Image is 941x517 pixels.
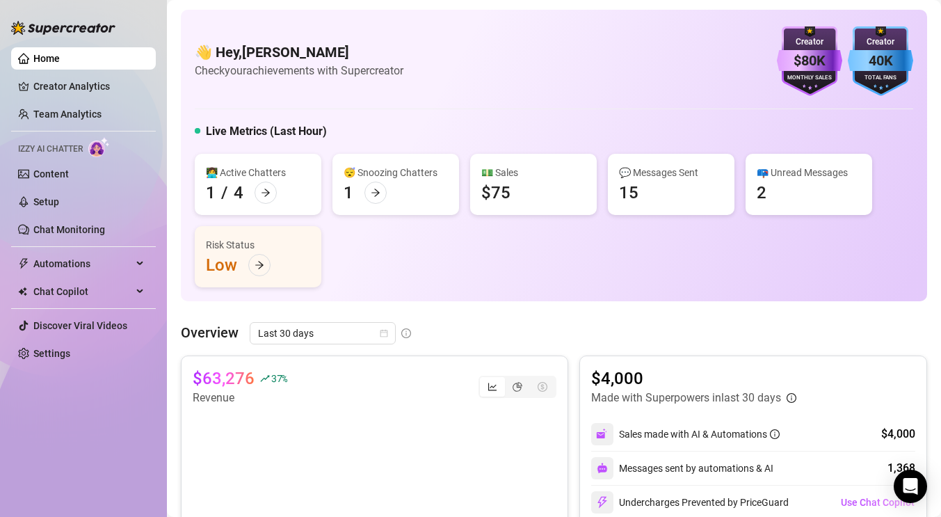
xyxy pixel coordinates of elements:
div: 1 [206,182,216,204]
span: calendar [380,329,388,337]
div: Sales made with AI & Automations [619,427,780,442]
div: $4,000 [881,426,915,443]
span: 37 % [271,372,287,385]
a: Creator Analytics [33,75,145,97]
article: Made with Superpowers in last 30 days [591,390,781,406]
a: Team Analytics [33,109,102,120]
div: Creator [848,35,913,49]
div: 2 [757,182,766,204]
div: Monthly Sales [777,74,842,83]
article: $4,000 [591,367,796,390]
span: arrow-right [261,188,271,198]
span: Automations [33,253,132,275]
a: Chat Monitoring [33,224,105,235]
span: info-circle [401,328,411,338]
img: blue-badge-DgoSNQY1.svg [848,26,913,96]
div: Undercharges Prevented by PriceGuard [591,491,789,514]
a: Settings [33,348,70,359]
span: pie-chart [513,382,522,392]
div: 1,368 [887,460,915,477]
div: 4 [234,182,243,204]
div: 💵 Sales [481,165,586,180]
a: Home [33,53,60,64]
div: 😴 Snoozing Chatters [344,165,448,180]
h5: Live Metrics (Last Hour) [206,123,327,140]
div: Messages sent by automations & AI [591,457,773,479]
h4: 👋 Hey, [PERSON_NAME] [195,42,403,62]
span: Use Chat Copilot [841,497,915,508]
div: segmented control [478,376,556,398]
button: Use Chat Copilot [840,491,915,514]
img: purple-badge-B9DA21FR.svg [777,26,842,96]
div: 40K [848,50,913,72]
span: Last 30 days [258,323,387,344]
span: info-circle [787,393,796,403]
div: 💬 Messages Sent [619,165,723,180]
div: 📪 Unread Messages [757,165,861,180]
div: Total Fans [848,74,913,83]
article: Overview [181,322,239,343]
div: 👩‍💻 Active Chatters [206,165,310,180]
span: arrow-right [255,260,264,270]
article: $63,276 [193,367,255,390]
div: 1 [344,182,353,204]
span: rise [260,374,270,383]
img: svg%3e [596,428,609,440]
img: svg%3e [597,463,608,474]
img: svg%3e [596,496,609,509]
div: $75 [481,182,510,204]
div: Creator [777,35,842,49]
img: logo-BBDzfeDw.svg [11,21,115,35]
div: $80K [777,50,842,72]
img: AI Chatter [88,137,110,157]
span: thunderbolt [18,258,29,269]
span: info-circle [770,429,780,439]
span: Izzy AI Chatter [18,143,83,156]
a: Content [33,168,69,180]
span: dollar-circle [538,382,547,392]
a: Discover Viral Videos [33,320,127,331]
span: line-chart [488,382,497,392]
div: 15 [619,182,638,204]
span: Chat Copilot [33,280,132,303]
div: Open Intercom Messenger [894,470,927,503]
span: arrow-right [371,188,380,198]
article: Check your achievements with Supercreator [195,62,403,79]
div: Risk Status [206,237,310,253]
a: Setup [33,196,59,207]
article: Revenue [193,390,287,406]
img: Chat Copilot [18,287,27,296]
